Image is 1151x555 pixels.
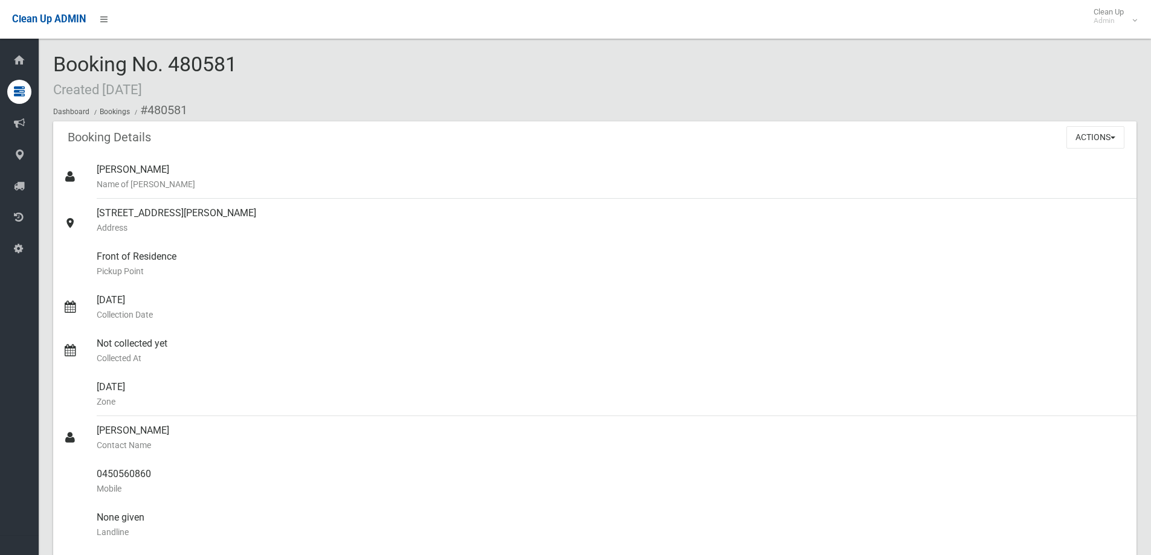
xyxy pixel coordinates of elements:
li: #480581 [132,99,187,121]
div: [DATE] [97,286,1127,329]
small: Contact Name [97,438,1127,452]
header: Booking Details [53,126,166,149]
div: [DATE] [97,373,1127,416]
small: Collected At [97,351,1127,365]
small: Mobile [97,481,1127,496]
span: Clean Up ADMIN [12,13,86,25]
a: Bookings [100,107,130,116]
div: [STREET_ADDRESS][PERSON_NAME] [97,199,1127,242]
small: Collection Date [97,307,1127,322]
div: [PERSON_NAME] [97,416,1127,460]
small: Name of [PERSON_NAME] [97,177,1127,191]
div: None given [97,503,1127,547]
div: Front of Residence [97,242,1127,286]
button: Actions [1066,126,1124,149]
span: Clean Up [1088,7,1136,25]
small: Pickup Point [97,264,1127,278]
div: Not collected yet [97,329,1127,373]
small: Created [DATE] [53,82,142,97]
small: Zone [97,394,1127,409]
small: Landline [97,525,1127,539]
small: Admin [1094,16,1124,25]
div: [PERSON_NAME] [97,155,1127,199]
a: Dashboard [53,107,89,116]
div: 0450560860 [97,460,1127,503]
span: Booking No. 480581 [53,52,237,99]
small: Address [97,220,1127,235]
